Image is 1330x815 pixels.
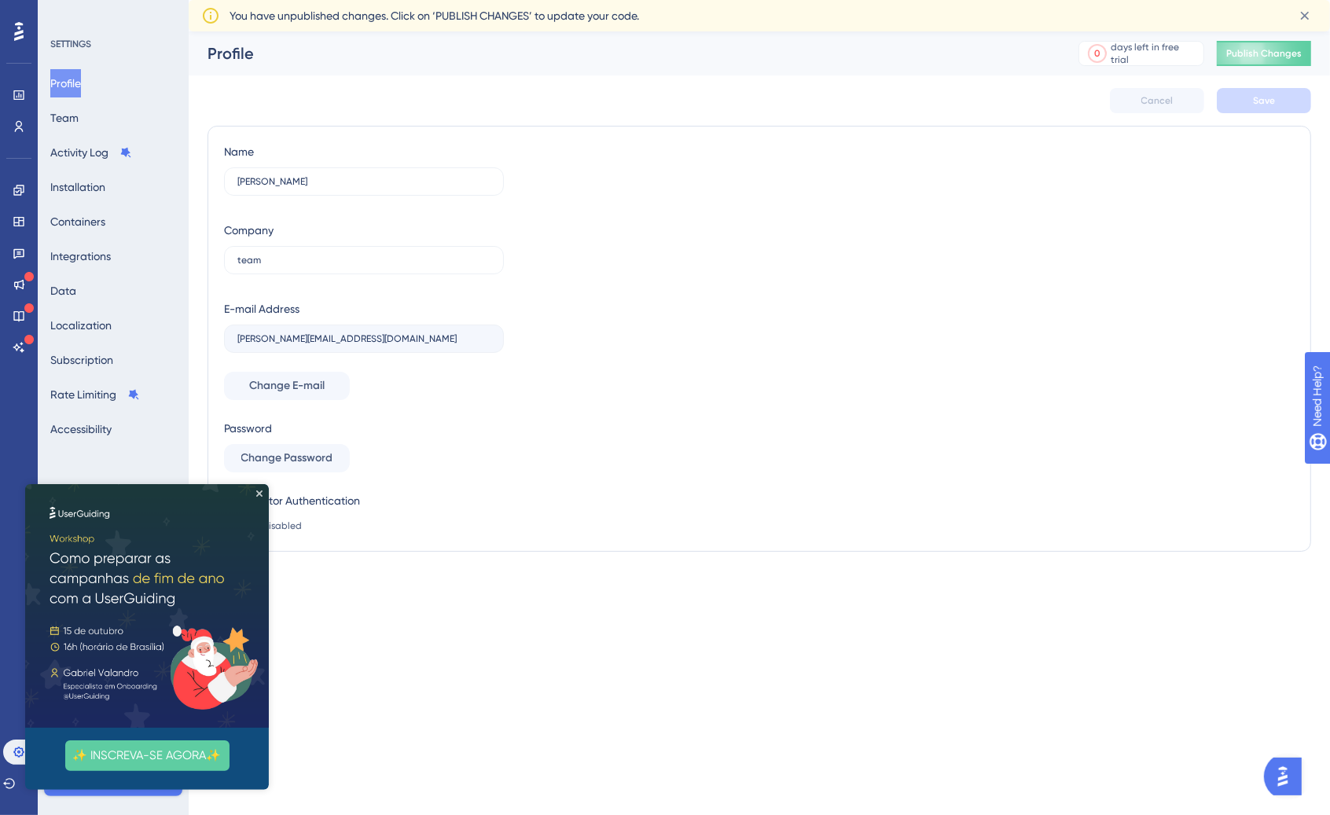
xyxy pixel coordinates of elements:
div: 0 [1094,47,1100,60]
button: Publish Changes [1217,41,1311,66]
button: Subscription [50,346,113,374]
div: E-mail Address [224,299,299,318]
span: Publish Changes [1226,47,1302,60]
button: Change E-mail [224,372,350,400]
button: Containers [50,207,105,236]
button: Activity Log [50,138,132,167]
div: Profile [208,42,1039,64]
button: Cancel [1110,88,1204,113]
input: Name Surname [237,176,490,187]
button: Installation [50,173,105,201]
span: Disabled [262,519,302,532]
button: Accessibility [50,415,112,443]
span: Cancel [1141,94,1174,107]
div: Name [224,142,254,161]
div: Two-Factor Authentication [224,491,504,510]
input: Company Name [237,255,490,266]
span: You have unpublished changes. Click on ‘PUBLISH CHANGES’ to update your code. [230,6,639,25]
button: Rate Limiting [50,380,140,409]
span: Save [1253,94,1275,107]
input: E-mail Address [237,333,490,344]
span: Change E-mail [249,376,325,395]
div: Password [224,419,504,438]
div: SETTINGS [50,38,178,50]
span: Need Help? [37,4,98,23]
button: Profile [50,69,81,97]
iframe: UserGuiding AI Assistant Launcher [1264,753,1311,800]
button: Change Password [224,444,350,472]
button: Localization [50,311,112,340]
button: Save [1217,88,1311,113]
div: Company [224,221,274,240]
div: days left in free trial [1111,41,1199,66]
div: Close Preview [231,6,237,13]
span: Change Password [241,449,333,468]
button: ✨ INSCREVA-SE AGORA✨ [40,256,204,287]
button: Team [50,104,79,132]
button: Integrations [50,242,111,270]
button: Data [50,277,76,305]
